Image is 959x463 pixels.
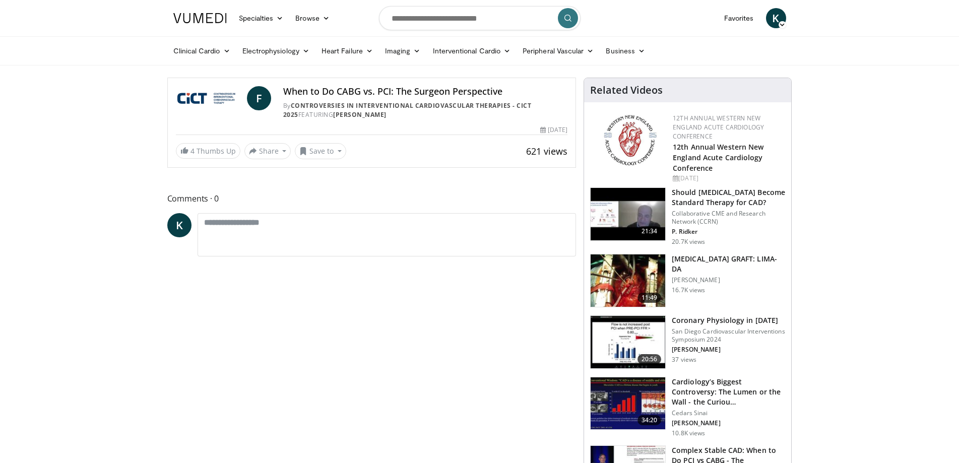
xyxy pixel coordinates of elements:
[672,429,705,437] p: 10.8K views
[591,188,665,240] img: eb63832d-2f75-457d-8c1a-bbdc90eb409c.150x105_q85_crop-smart_upscale.jpg
[333,110,387,119] a: [PERSON_NAME]
[244,143,291,159] button: Share
[236,41,315,61] a: Electrophysiology
[672,346,785,354] p: [PERSON_NAME]
[673,174,783,183] div: [DATE]
[766,8,786,28] a: K
[672,238,705,246] p: 20.7K views
[637,226,662,236] span: 21:34
[590,315,785,369] a: 20:56 Coronary Physiology in [DATE] San Diego Cardiovascular Interventions Symposium 2024 [PERSON...
[167,41,236,61] a: Clinical Cardio
[591,254,665,307] img: feAgcbrvkPN5ynqH4xMDoxOjA4MTsiGN.150x105_q85_crop-smart_upscale.jpg
[672,419,785,427] p: [PERSON_NAME]
[526,145,567,157] span: 621 views
[672,210,785,226] p: Collaborative CME and Research Network (CCRN)
[672,228,785,236] p: P. Ridker
[283,86,567,97] h4: When to Do CABG vs. PCI: The Surgeon Perspective
[718,8,760,28] a: Favorites
[173,13,227,23] img: VuMedi Logo
[283,101,567,119] div: By FEATURING
[289,8,336,28] a: Browse
[637,354,662,364] span: 20:56
[672,409,785,417] p: Cedars Sinai
[233,8,290,28] a: Specialties
[540,125,567,135] div: [DATE]
[517,41,600,61] a: Peripheral Vascular
[591,377,665,430] img: d453240d-5894-4336-be61-abca2891f366.150x105_q85_crop-smart_upscale.jpg
[673,114,764,141] a: 12th Annual Western New England Acute Cardiology Conference
[176,86,243,110] img: Controversies in Interventional Cardiovascular Therapies - CICT 2025
[590,377,785,437] a: 34:20 Cardiology’s Biggest Controversy: The Lumen or the Wall - the Curiou… Cedars Sinai [PERSON_...
[672,377,785,407] h3: Cardiology’s Biggest Controversy: The Lumen or the Wall - the Curiou…
[590,84,663,96] h4: Related Videos
[283,101,532,119] a: Controversies in Interventional Cardiovascular Therapies - CICT 2025
[672,276,785,284] p: [PERSON_NAME]
[190,146,195,156] span: 4
[672,254,785,274] h3: [MEDICAL_DATA] GRAFT: LIMA-DA
[673,142,763,173] a: 12th Annual Western New England Acute Cardiology Conference
[590,254,785,307] a: 11:49 [MEDICAL_DATA] GRAFT: LIMA-DA [PERSON_NAME] 16.7K views
[672,286,705,294] p: 16.7K views
[672,315,785,325] h3: Coronary Physiology in [DATE]
[637,415,662,425] span: 34:20
[315,41,379,61] a: Heart Failure
[167,213,191,237] a: K
[672,356,696,364] p: 37 views
[590,187,785,246] a: 21:34 Should [MEDICAL_DATA] Become Standard Therapy for CAD? Collaborative CME and Research Netwo...
[379,41,427,61] a: Imaging
[379,6,581,30] input: Search topics, interventions
[167,192,577,205] span: Comments 0
[176,143,240,159] a: 4 Thumbs Up
[427,41,517,61] a: Interventional Cardio
[602,114,658,167] img: 0954f259-7907-4053-a817-32a96463ecc8.png.150x105_q85_autocrop_double_scale_upscale_version-0.2.png
[600,41,651,61] a: Business
[672,187,785,208] h3: Should [MEDICAL_DATA] Become Standard Therapy for CAD?
[591,316,665,368] img: d02e6d71-9921-427a-ab27-a615a15c5bda.150x105_q85_crop-smart_upscale.jpg
[672,327,785,344] p: San Diego Cardiovascular Interventions Symposium 2024
[247,86,271,110] a: F
[637,293,662,303] span: 11:49
[295,143,346,159] button: Save to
